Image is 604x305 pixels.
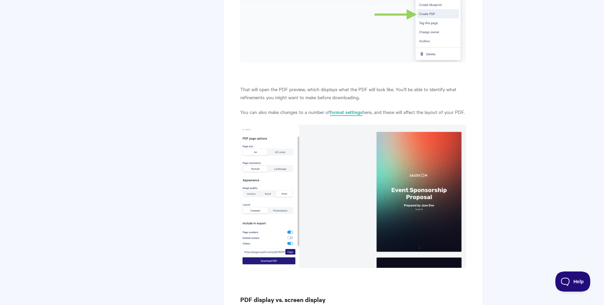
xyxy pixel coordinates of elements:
a: format settings [330,109,362,116]
p: That will open the PDF preview, which displays what the PDF will look like. You'll be able to ide... [240,85,466,101]
img: file-VlPeYL6xPY.png [240,125,466,268]
iframe: Toggle Customer Support [555,271,591,292]
p: You can also make changes to a number of here, and these will affect the layout of your PDF. [240,108,466,116]
strong: PDF display vs. screen display [240,295,325,304]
